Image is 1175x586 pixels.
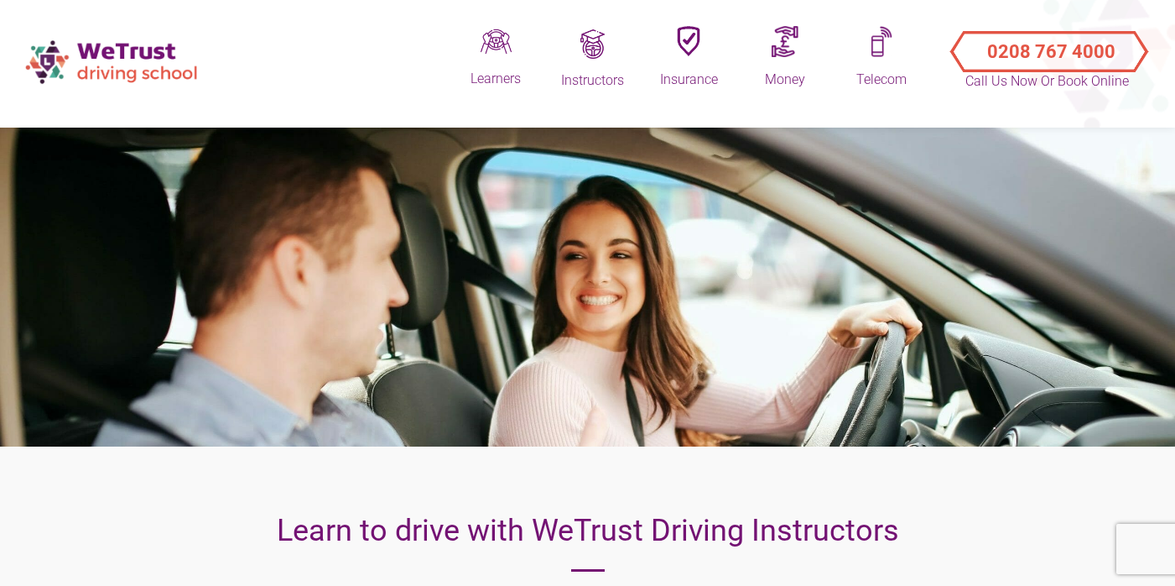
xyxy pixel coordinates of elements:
[964,71,1131,92] p: Call Us Now or Book Online
[454,70,538,88] div: Learners
[481,26,512,57] img: Driveq.png
[772,26,798,57] img: Moneyq.png
[840,71,923,90] div: Telecom
[871,26,893,57] img: Mobileq.png
[743,71,827,90] div: Money
[647,71,730,90] div: Insurance
[550,71,634,90] div: Instructors
[578,29,607,59] img: Trainingq.png
[677,26,700,57] img: Insuranceq.png
[17,32,210,92] img: wetrust-ds-logo.png
[957,27,1137,60] button: Call Us Now or Book Online
[936,17,1158,76] a: Call Us Now or Book Online 0208 767 4000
